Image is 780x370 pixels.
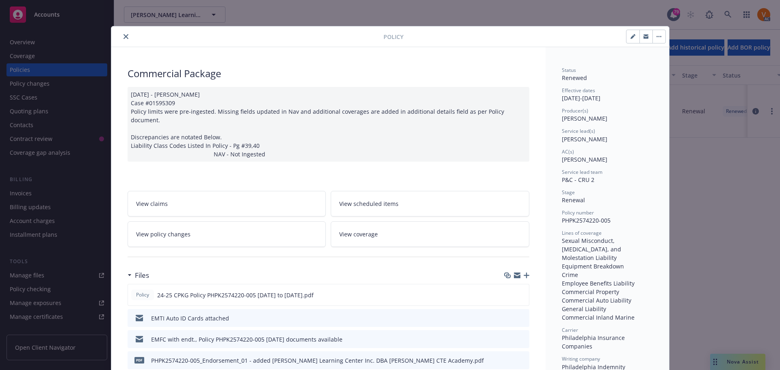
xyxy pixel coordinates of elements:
span: Producer(s) [562,107,588,114]
div: Files [128,270,149,281]
span: Renewal [562,196,585,204]
div: Crime [562,270,653,279]
button: preview file [518,291,526,299]
div: Sexual Misconduct, [MEDICAL_DATA], and Molestation Liability [562,236,653,262]
span: AC(s) [562,148,574,155]
span: Policy number [562,209,594,216]
button: preview file [519,335,526,344]
span: Lines of coverage [562,229,602,236]
div: EMTI Auto ID Cards attached [151,314,229,322]
div: [DATE] - [DATE] [562,87,653,102]
button: download file [506,335,512,344]
span: Stage [562,189,575,196]
button: download file [506,356,512,365]
span: PHPK2574220-005 [562,216,611,224]
span: View scheduled items [339,199,399,208]
a: View claims [128,191,326,216]
h3: Files [135,270,149,281]
span: Policy [134,291,151,299]
div: EMFC with endt., Policy PHPK2574220-005 [DATE] documents available [151,335,342,344]
button: preview file [519,314,526,322]
span: [PERSON_NAME] [562,156,607,163]
button: download file [506,314,512,322]
a: View policy changes [128,221,326,247]
span: Status [562,67,576,74]
span: Writing company [562,355,600,362]
div: Commercial Auto Liability [562,296,653,305]
span: Effective dates [562,87,595,94]
button: preview file [519,356,526,365]
span: Service lead(s) [562,128,595,134]
span: View coverage [339,230,378,238]
span: View claims [136,199,168,208]
div: [DATE] - [PERSON_NAME] Case #01595309 Policy limits were pre-ingested. Missing fields updated in ... [128,87,529,162]
span: [PERSON_NAME] [562,115,607,122]
button: download file [505,291,512,299]
span: Carrier [562,327,578,333]
a: View scheduled items [331,191,529,216]
button: close [121,32,131,41]
span: View policy changes [136,230,191,238]
span: 24-25 CPKG Policy PHPK2574220-005 [DATE] to [DATE].pdf [157,291,314,299]
div: PHPK2574220-005_Endorsement_01 - added [PERSON_NAME] Learning Center Inc. DBA [PERSON_NAME] CTE A... [151,356,484,365]
span: Service lead team [562,169,602,175]
div: Employee Benefits Liability [562,279,653,288]
span: [PERSON_NAME] [562,135,607,143]
span: Renewed [562,74,587,82]
div: Commercial Property [562,288,653,296]
span: pdf [134,357,144,363]
div: General Liability [562,305,653,313]
a: View coverage [331,221,529,247]
span: P&C - CRU 2 [562,176,594,184]
span: Philadelphia Insurance Companies [562,334,626,350]
span: Policy [383,32,403,41]
div: Commercial Inland Marine [562,313,653,322]
div: Equipment Breakdown [562,262,653,270]
div: Commercial Package [128,67,529,80]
